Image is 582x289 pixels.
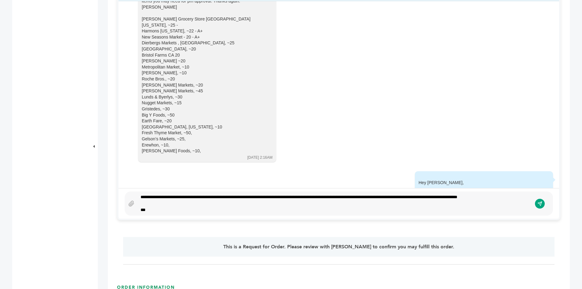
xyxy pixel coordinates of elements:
div: Earth Fare, ~20 [142,118,264,124]
div: [DATE] 2:16AM [247,155,273,160]
div: [PERSON_NAME] Foods, ~10, [142,148,264,154]
div: [GEOGRAPHIC_DATA], [US_STATE], ~10 [142,124,264,130]
div: Nugget Markets, ~15 [142,100,264,106]
div: [PERSON_NAME] Markets, ~20 [142,82,264,88]
div: Big Y Foods, ~50 [142,112,264,118]
p: This is a Request for Order. Please review with [PERSON_NAME] to confirm you may fulfill this order. [140,243,537,250]
div: [PERSON_NAME] Markets, ~45 [142,88,264,94]
div: [GEOGRAPHIC_DATA], ~20 [142,46,264,52]
div: Roche Bros., ~20 [142,76,264,82]
div: Harmons [US_STATE], ~22 - A+ [142,28,264,34]
div: [PERSON_NAME] Grocery Store [GEOGRAPHIC_DATA][US_STATE], ~25 - [142,16,264,28]
div: Metropolitan Market, ~10 [142,64,264,70]
div: Lunds & Byerlys, ~30 [142,94,264,100]
div: Hey [PERSON_NAME], [419,180,541,228]
div: Dierbergs Markets , [GEOGRAPHIC_DATA], ~25 [142,40,264,46]
div: Gristedes, ~30 [142,106,264,112]
div: Erewhon, ~10, [142,142,264,148]
div: Fresh Thyme Market, ~50, [142,130,264,136]
div: Bristol Farms CA 20 [142,52,264,58]
div: [PERSON_NAME], ~10 [142,70,264,76]
div: New Seasons Market - 20 - A+ [142,34,264,40]
div: [PERSON_NAME] ~20 [142,58,264,64]
div: Gelson’s Markets, ~25, [142,136,264,142]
